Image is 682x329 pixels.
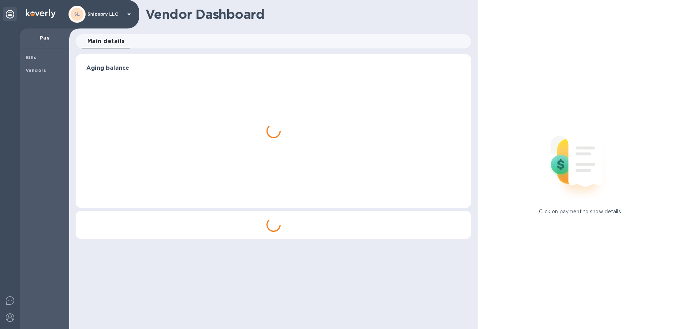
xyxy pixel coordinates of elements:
[146,7,466,22] h1: Vendor Dashboard
[26,68,46,73] b: Vendors
[86,65,460,72] h3: Aging balance
[87,12,123,17] p: Shipspry LLC
[26,55,36,60] b: Bills
[539,208,621,215] p: Click on payment to show details
[3,7,17,21] div: Unpin categories
[87,36,125,46] span: Main details
[26,9,56,18] img: Logo
[74,11,80,17] b: SL
[26,34,63,41] p: Pay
